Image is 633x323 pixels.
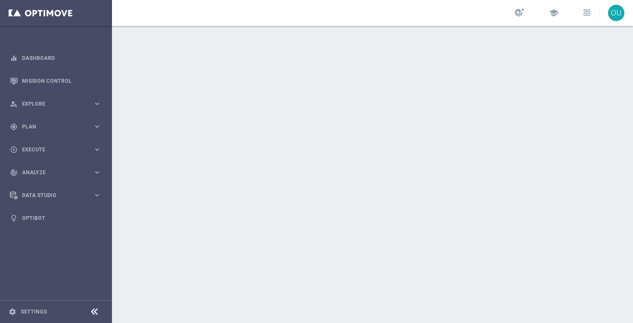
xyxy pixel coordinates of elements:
a: Optibot [22,207,101,229]
button: lightbulb Optibot [9,215,102,222]
i: track_changes [10,169,18,176]
i: play_circle_outline [10,146,18,154]
i: lightbulb [10,214,18,222]
i: person_search [10,100,18,108]
div: Explore [10,100,93,108]
button: track_changes Analyze keyboard_arrow_right [9,169,102,176]
button: equalizer Dashboard [9,55,102,62]
div: Analyze [10,169,93,176]
button: gps_fixed Plan keyboard_arrow_right [9,123,102,130]
i: keyboard_arrow_right [93,191,101,199]
i: keyboard_arrow_right [93,100,101,108]
i: keyboard_arrow_right [93,168,101,176]
span: Explore [22,101,93,107]
a: Mission Control [22,69,101,92]
div: Plan [10,123,93,131]
span: Plan [22,124,93,129]
div: Dashboard [10,47,101,69]
a: Settings [21,309,47,314]
i: settings [9,308,16,316]
button: Mission Control [9,78,102,85]
i: keyboard_arrow_right [93,145,101,154]
i: gps_fixed [10,123,18,131]
span: Data Studio [22,193,93,198]
div: Execute [10,146,93,154]
div: Optibot [10,207,101,229]
div: OU [608,5,624,21]
a: Dashboard [22,47,101,69]
div: Data Studio [10,191,93,199]
i: equalizer [10,54,18,62]
button: Data Studio keyboard_arrow_right [9,192,102,199]
button: person_search Explore keyboard_arrow_right [9,100,102,107]
span: Analyze [22,170,93,175]
i: keyboard_arrow_right [93,122,101,131]
button: play_circle_outline Execute keyboard_arrow_right [9,146,102,153]
div: Mission Control [10,69,101,92]
span: Execute [22,147,93,152]
span: school [549,8,559,18]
